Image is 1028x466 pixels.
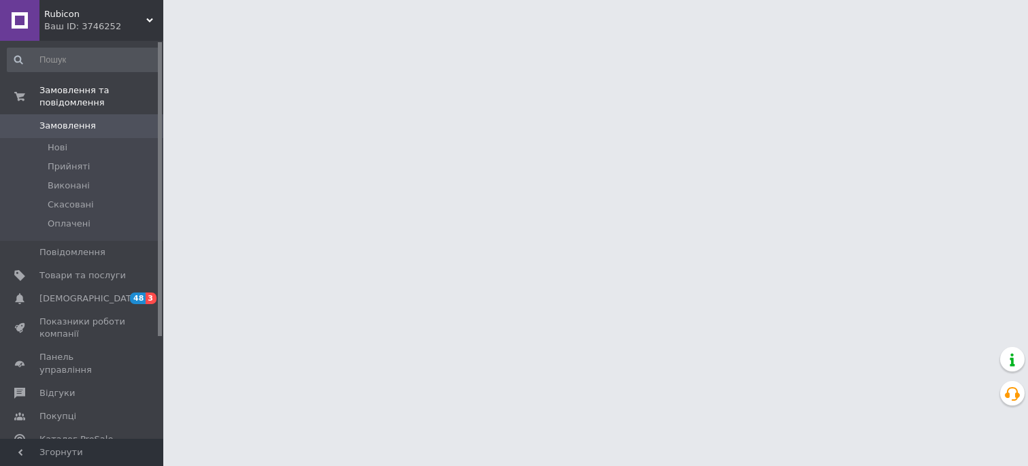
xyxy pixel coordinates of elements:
[48,142,67,154] span: Нові
[44,8,146,20] span: Rubicon
[39,410,76,422] span: Покупці
[39,269,126,282] span: Товари та послуги
[39,316,126,340] span: Показники роботи компанії
[7,48,161,72] input: Пошук
[44,20,163,33] div: Ваш ID: 3746252
[39,433,113,446] span: Каталог ProSale
[39,351,126,376] span: Панель управління
[48,218,90,230] span: Оплачені
[39,293,140,305] span: [DEMOGRAPHIC_DATA]
[48,199,94,211] span: Скасовані
[48,180,90,192] span: Виконані
[39,387,75,399] span: Відгуки
[39,84,163,109] span: Замовлення та повідомлення
[146,293,156,304] span: 3
[39,120,96,132] span: Замовлення
[130,293,146,304] span: 48
[39,246,105,259] span: Повідомлення
[48,161,90,173] span: Прийняті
